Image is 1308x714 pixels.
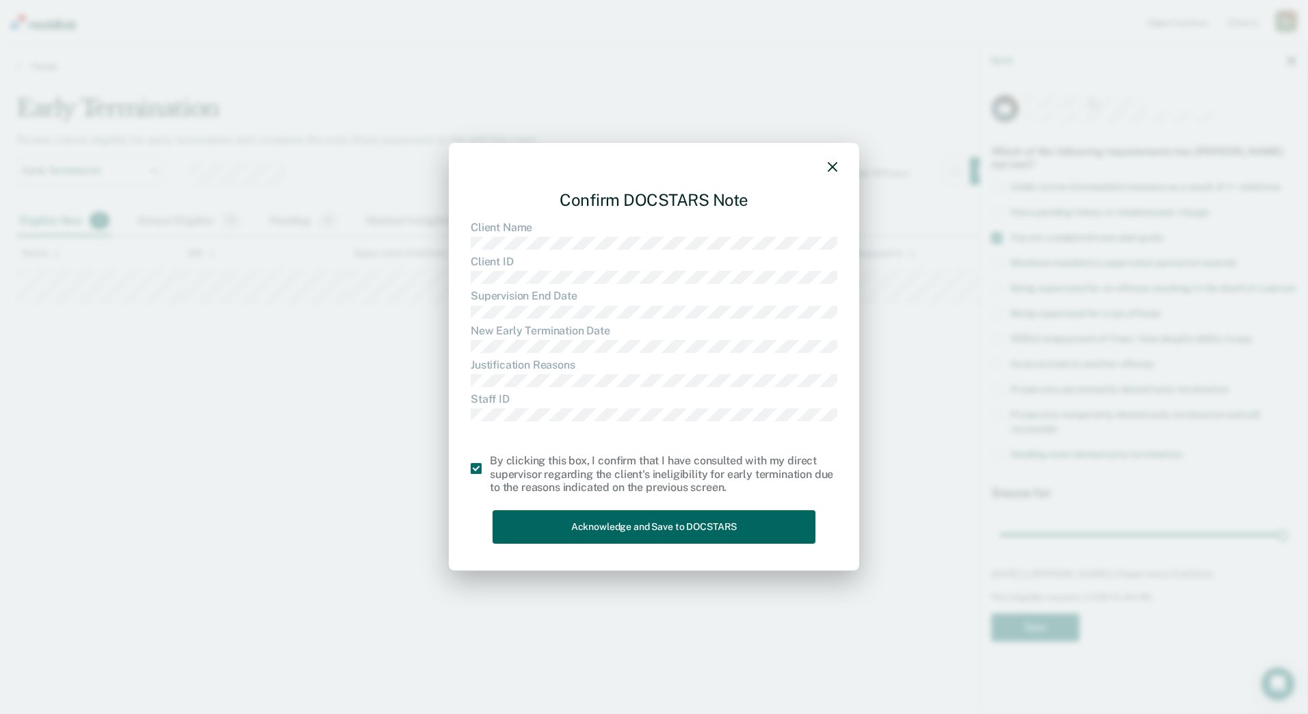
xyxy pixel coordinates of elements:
dt: Supervision End Date [471,289,837,302]
div: Confirm DOCSTARS Note [471,179,837,221]
dt: Client ID [471,255,837,268]
dt: Justification Reasons [471,358,837,371]
dt: Staff ID [471,393,837,406]
dt: Client Name [471,221,837,234]
div: By clicking this box, I confirm that I have consulted with my direct supervisor regarding the cli... [490,455,837,494]
dt: New Early Termination Date [471,324,837,337]
button: Acknowledge and Save to DOCSTARS [493,510,815,544]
